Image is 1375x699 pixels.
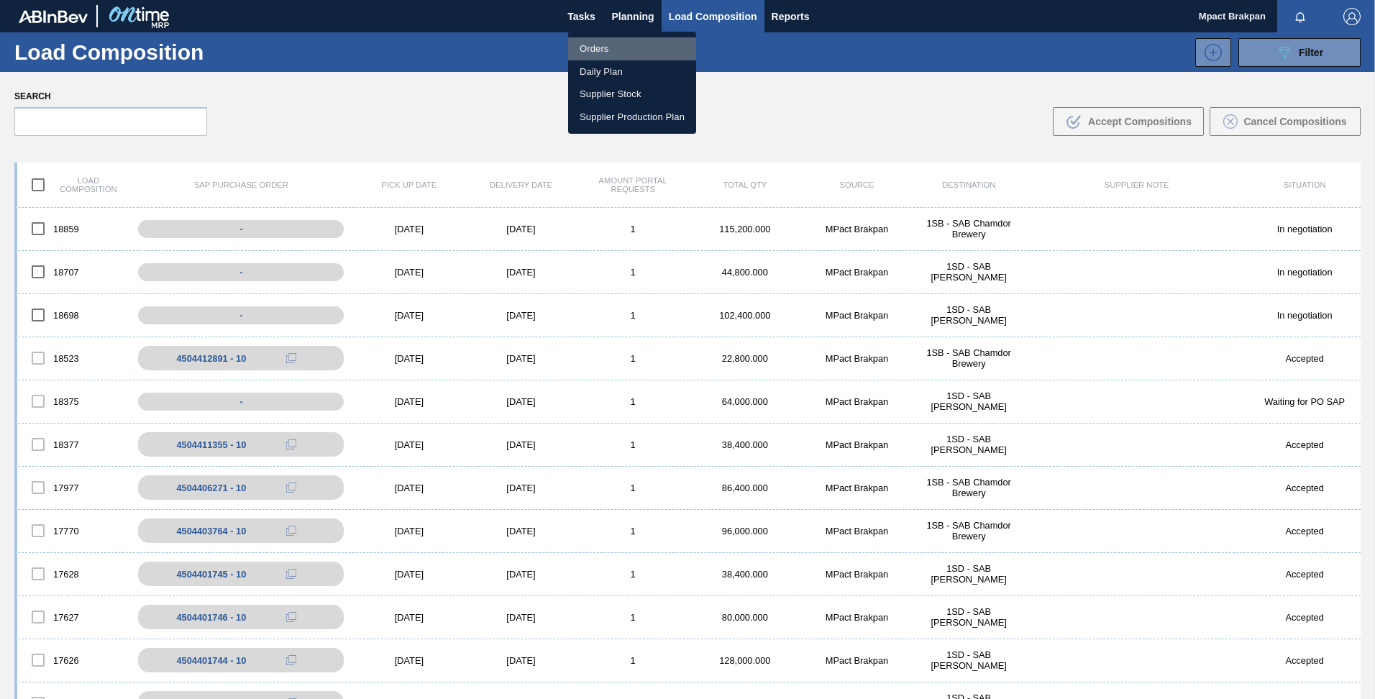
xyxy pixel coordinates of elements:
a: Orders [568,37,696,60]
a: Daily Plan [568,60,696,83]
a: Supplier Production Plan [568,106,696,129]
a: Supplier Stock [568,83,696,106]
